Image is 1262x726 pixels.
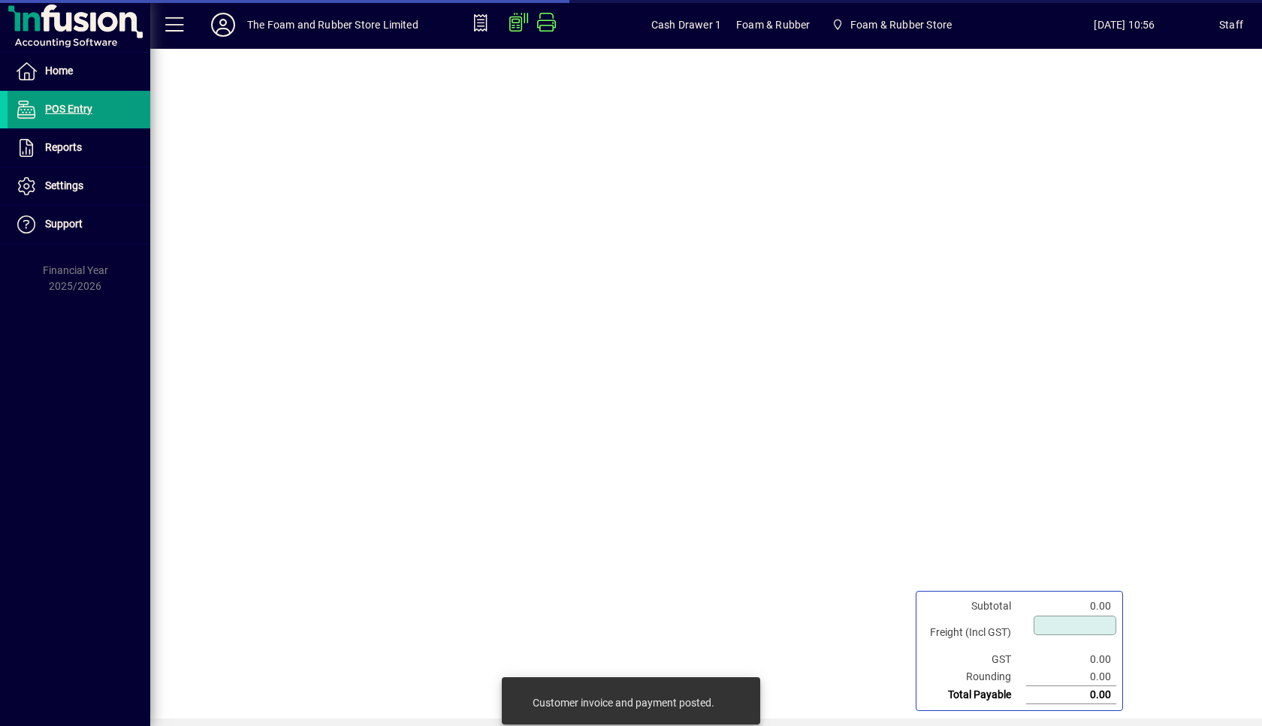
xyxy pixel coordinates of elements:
td: Rounding [922,668,1026,686]
td: 0.00 [1026,651,1116,668]
td: Subtotal [922,598,1026,615]
td: GST [922,651,1026,668]
span: [DATE] 10:56 [1030,13,1219,37]
a: Home [8,53,150,90]
span: Reports [45,141,82,153]
span: Support [45,218,83,230]
td: 0.00 [1026,686,1116,704]
span: POS Entry [45,103,92,115]
div: Customer invoice and payment posted. [533,695,714,710]
td: Freight (Incl GST) [922,615,1026,651]
span: Settings [45,179,83,191]
a: Settings [8,167,150,205]
span: Foam & Rubber Store [825,11,958,38]
span: Cash Drawer 1 [651,13,721,37]
span: Home [45,65,73,77]
div: The Foam and Rubber Store Limited [247,13,418,37]
td: 0.00 [1026,668,1116,686]
span: Foam & Rubber [736,13,810,37]
div: Staff [1219,13,1243,37]
a: Reports [8,129,150,167]
td: 0.00 [1026,598,1116,615]
td: Total Payable [922,686,1026,704]
a: Support [8,206,150,243]
button: Profile [199,11,247,38]
span: Foam & Rubber Store [850,13,952,37]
